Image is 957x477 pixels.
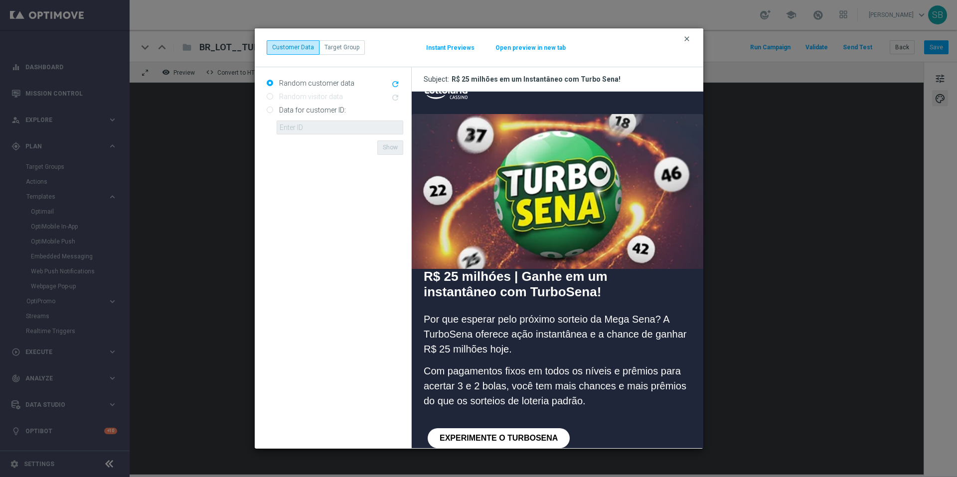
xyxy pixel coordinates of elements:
span: EXPERIMENTE O TURBOSENA [28,342,146,351]
i: clear [683,35,691,43]
a: EXPERIMENTE O TURBOSENA [16,342,158,351]
span: R$ 25 milhóes | Ganhe em um [12,177,196,192]
input: Enter ID [277,120,403,134]
i: refresh [391,80,400,89]
span: instantâneo com TurboSena! [12,193,189,208]
button: Show [377,140,403,154]
button: Customer Data [267,40,319,54]
button: clear [682,34,694,43]
label: Random visitor data [277,92,343,101]
div: ... [267,40,365,54]
span: Subject: [424,75,452,84]
p: Por que esperar pelo próximo sorteio da Mega Sena? A TurboSena oferece ação instantânea e a chanc... [12,220,280,265]
button: refresh [390,79,403,91]
button: Open preview in new tab [495,44,566,52]
div: R$ 25 milhões em um Instantâneo com Turbo Sena! [452,75,621,84]
button: Instant Previews [426,44,475,52]
label: Random customer data [277,79,354,88]
p: Com pagamentos fixos em todos os níveis e prêmios para acertar 3 e 2 bolas, você tem mais chances... [12,272,280,317]
button: Target Group [319,40,365,54]
label: Data for customer ID: [277,106,346,115]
